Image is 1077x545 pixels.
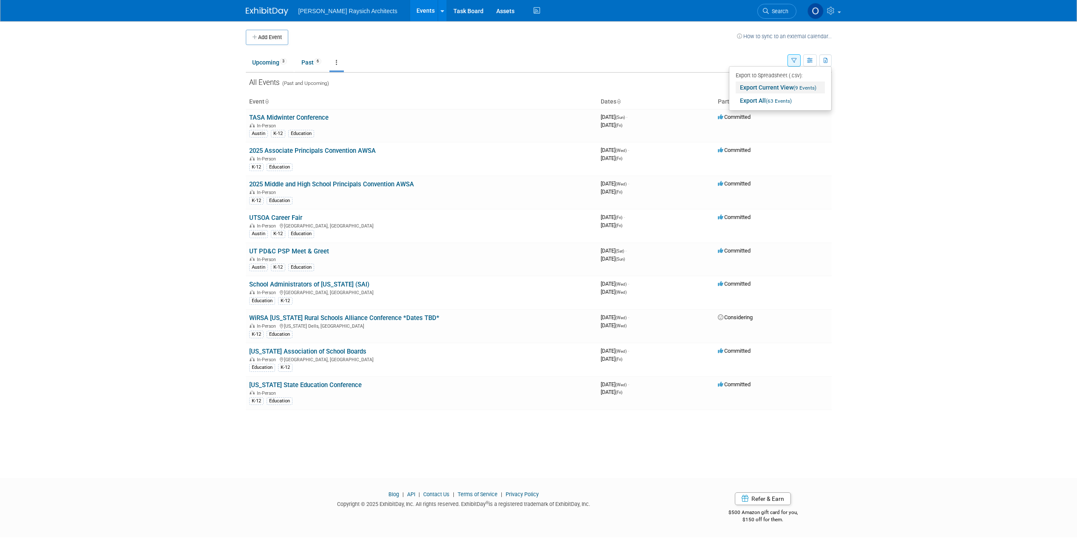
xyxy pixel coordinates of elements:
[625,247,627,254] span: -
[249,163,264,171] div: K-12
[616,257,625,261] span: (Sun)
[249,180,414,188] a: 2025 Middle and High School Principals Convention AWSA
[257,123,278,129] span: In-Person
[718,180,751,187] span: Committed
[246,54,293,70] a: Upcoming3
[288,130,314,138] div: Education
[249,381,362,389] a: [US_STATE] State Education Conference
[601,180,629,187] span: [DATE]
[616,282,627,287] span: (Wed)
[314,58,321,65] span: 6
[737,33,832,39] a: How to sync to an external calendar...
[616,156,622,161] span: (Fri)
[249,130,268,138] div: Austin
[264,98,269,105] a: Sort by Event Name
[628,381,629,388] span: -
[736,95,825,107] a: Export All(63 Events)
[601,256,625,262] span: [DATE]
[249,247,329,255] a: UT PD&C PSP Meet & Greet
[250,323,255,328] img: In-Person Event
[616,349,627,354] span: (Wed)
[249,322,594,329] div: [US_STATE] Dells, [GEOGRAPHIC_DATA]
[628,147,629,153] span: -
[298,8,397,14] span: [PERSON_NAME] Raysich Architects
[718,381,751,388] span: Committed
[246,7,288,16] img: ExhibitDay
[249,147,376,155] a: 2025 Associate Principals Convention AWSA
[249,356,594,362] div: [GEOGRAPHIC_DATA], [GEOGRAPHIC_DATA]
[257,257,278,262] span: In-Person
[695,516,832,523] div: $150 off for them.
[499,491,504,497] span: |
[249,364,275,371] div: Education
[257,290,278,295] span: In-Person
[246,73,832,90] div: All Events
[616,315,627,320] span: (Wed)
[597,95,714,109] th: Dates
[458,491,498,497] a: Terms of Service
[601,356,622,362] span: [DATE]
[718,147,751,153] span: Committed
[718,114,751,120] span: Committed
[616,290,627,295] span: (Wed)
[757,4,796,19] a: Search
[628,348,629,354] span: -
[601,289,627,295] span: [DATE]
[628,281,629,287] span: -
[249,214,302,222] a: UTSOA Career Fair
[257,390,278,396] span: In-Person
[616,215,622,220] span: (Fri)
[601,155,622,161] span: [DATE]
[280,80,329,86] span: (Past and Upcoming)
[506,491,539,497] a: Privacy Policy
[250,123,255,127] img: In-Person Event
[718,314,753,320] span: Considering
[695,503,832,523] div: $500 Amazon gift card for you,
[407,491,415,497] a: API
[267,331,292,338] div: Education
[257,357,278,362] span: In-Person
[278,364,292,371] div: K-12
[601,247,627,254] span: [DATE]
[250,190,255,194] img: In-Person Event
[616,390,622,395] span: (Fri)
[601,281,629,287] span: [DATE]
[249,197,264,205] div: K-12
[718,214,751,220] span: Committed
[736,81,825,93] a: Export Current View(9 Events)
[267,397,292,405] div: Education
[249,222,594,229] div: [GEOGRAPHIC_DATA], [GEOGRAPHIC_DATA]
[250,390,255,395] img: In-Person Event
[249,314,439,322] a: WiRSA [US_STATE] Rural Schools Alliance Conference *Dates TBD*
[616,382,627,387] span: (Wed)
[714,95,832,109] th: Participation
[718,348,751,354] span: Committed
[250,357,255,361] img: In-Person Event
[288,230,314,238] div: Education
[601,122,622,128] span: [DATE]
[628,180,629,187] span: -
[288,264,314,271] div: Education
[601,381,629,388] span: [DATE]
[735,492,791,505] a: Refer & Earn
[295,54,328,70] a: Past6
[250,223,255,228] img: In-Person Event
[423,491,450,497] a: Contact Us
[626,114,627,120] span: -
[249,289,594,295] div: [GEOGRAPHIC_DATA], [GEOGRAPHIC_DATA]
[616,148,627,153] span: (Wed)
[249,114,329,121] a: TASA Midwinter Conference
[246,498,682,508] div: Copyright © 2025 ExhibitDay, Inc. All rights reserved. ExhibitDay is a registered trademark of Ex...
[601,314,629,320] span: [DATE]
[249,264,268,271] div: Austin
[616,123,622,128] span: (Fri)
[280,58,287,65] span: 3
[486,500,489,505] sup: ®
[250,257,255,261] img: In-Person Event
[807,3,824,19] img: Oscar Sprangers
[616,190,622,194] span: (Fri)
[616,182,627,186] span: (Wed)
[257,223,278,229] span: In-Person
[451,491,456,497] span: |
[249,348,366,355] a: [US_STATE] Association of School Boards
